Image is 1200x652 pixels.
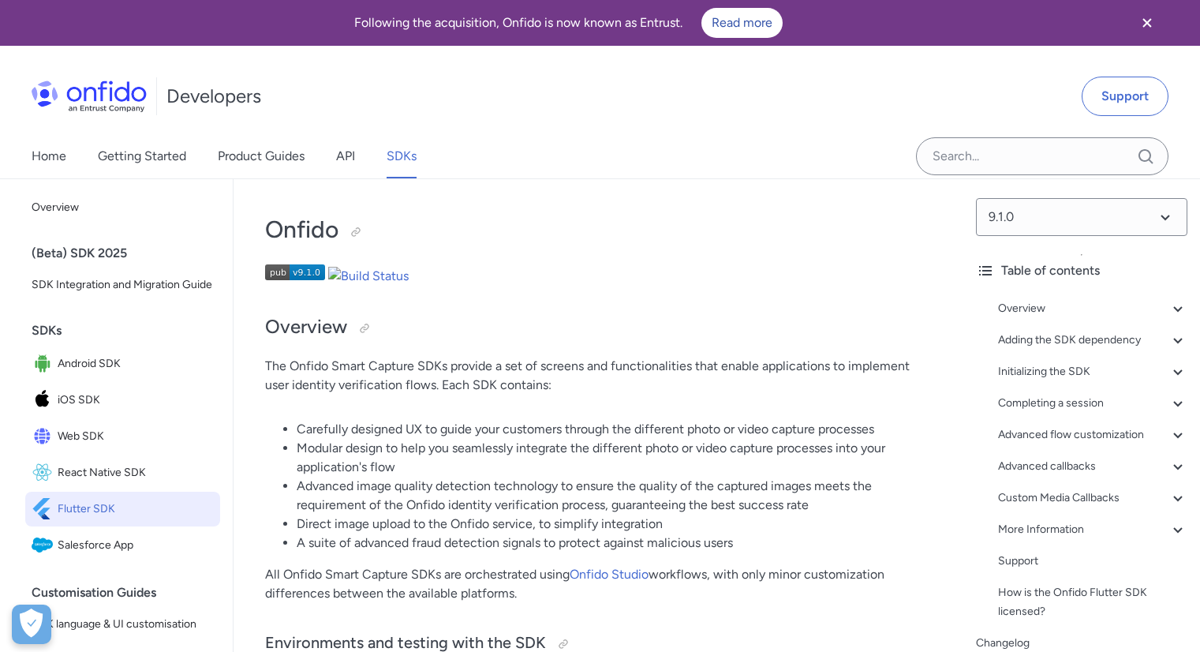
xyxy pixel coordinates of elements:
img: Build Status [328,267,409,286]
a: IconAndroid SDKAndroid SDK [25,347,220,381]
a: SDK Integration and Migration Guide [25,269,220,301]
a: Advanced callbacks [998,457,1187,476]
a: SDK language & UI customisation [25,609,220,640]
input: Onfido search input field [916,137,1168,175]
img: IconReact Native SDK [32,462,58,484]
a: Advanced flow customization [998,425,1187,444]
p: The Onfido Smart Capture SDKs provide a set of screens and functionalities that enable applicatio... [265,357,932,395]
a: Read more [701,8,783,38]
span: SDK language & UI customisation [32,615,214,634]
a: Completing a session [998,394,1187,413]
span: SDK Integration and Migration Guide [32,275,214,294]
a: Product Guides [218,134,305,178]
li: Advanced image quality detection technology to ensure the quality of the captured images meets th... [297,477,932,515]
img: IconSalesforce App [32,534,58,556]
svg: Close banner [1138,13,1157,32]
a: More Information [998,520,1187,539]
img: Onfido Logo [32,81,147,112]
h1: Onfido [265,214,932,245]
a: Custom Media Callbacks [998,489,1187,508]
p: All Onfido Smart Capture SDKs are orchestrated using workflows, with only minor customization dif... [265,565,932,603]
span: iOS SDK [58,389,214,411]
a: Support [998,552,1187,571]
h1: Developers [166,84,261,109]
button: Close banner [1118,3,1176,43]
img: IconiOS SDK [32,389,58,411]
span: Salesforce App [58,534,214,556]
a: Home [32,134,66,178]
a: IconiOS SDKiOS SDK [25,383,220,418]
li: A suite of advanced fraud detection signals to protect against malicious users [297,534,932,553]
img: Version [265,264,325,280]
a: Getting Started [98,134,186,178]
li: Modular design to help you seamlessly integrate the different photo or video capture processes in... [297,439,932,477]
a: Overview [25,192,220,223]
li: Carefully designed UX to guide your customers through the different photo or video capture processes [297,420,932,439]
a: How is the Onfido Flutter SDK licensed? [998,583,1187,621]
a: Onfido Studio [570,567,649,582]
h2: Overview [265,314,932,341]
div: Customisation Guides [32,577,226,609]
span: Flutter SDK [58,498,214,520]
a: IconFlutter SDKFlutter SDK [25,492,220,526]
button: Open Preferences [12,605,51,644]
a: SDKs [387,134,417,178]
a: API [336,134,355,178]
div: Following the acquisition, Onfido is now known as Entrust. [19,8,1118,38]
span: Web SDK [58,425,214,448]
span: Android SDK [58,353,214,375]
img: IconWeb SDK [32,425,58,448]
span: React Native SDK [58,462,214,484]
a: Adding the SDK dependency [998,331,1187,350]
img: IconFlutter SDK [32,498,58,520]
img: IconAndroid SDK [32,353,58,375]
div: Cookie Preferences [12,605,51,644]
div: (Beta) SDK 2025 [32,238,226,269]
div: Table of contents [976,261,1187,280]
a: IconWeb SDKWeb SDK [25,419,220,454]
span: Overview [32,198,214,217]
a: IconSalesforce AppSalesforce App [25,528,220,563]
a: Initializing the SDK [998,362,1187,381]
div: SDKs [32,315,226,347]
a: Overview [998,299,1187,318]
a: IconReact Native SDKReact Native SDK [25,455,220,490]
li: Direct image upload to the Onfido service, to simplify integration [297,515,932,534]
a: Support [1082,77,1168,116]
